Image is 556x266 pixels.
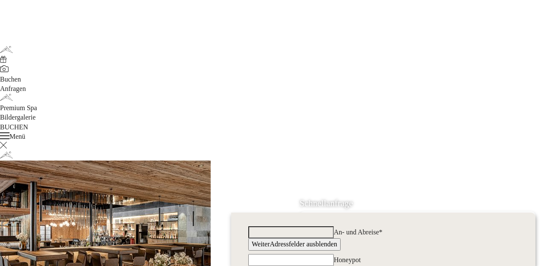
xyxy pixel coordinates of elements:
[9,133,25,140] span: Menü
[334,256,361,263] label: Honeypot
[252,240,270,248] span: Weiter
[248,238,341,250] button: WeiterAdressfelder ausblenden
[300,198,353,208] span: Schnellanfrage
[270,240,337,248] span: Adressfelder ausblenden
[334,228,382,236] span: An- und Abreise*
